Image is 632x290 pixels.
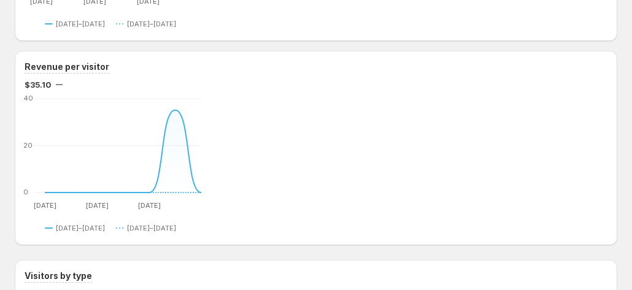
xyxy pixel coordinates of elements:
[127,19,176,29] span: [DATE]–[DATE]
[138,201,161,210] text: [DATE]
[56,223,105,233] span: [DATE]–[DATE]
[23,141,33,150] text: 20
[23,188,28,196] text: 0
[127,223,176,233] span: [DATE]–[DATE]
[45,221,110,235] button: [DATE]–[DATE]
[86,201,109,210] text: [DATE]
[56,19,105,29] span: [DATE]–[DATE]
[45,17,110,31] button: [DATE]–[DATE]
[25,61,109,73] h3: Revenue per visitor
[34,201,56,210] text: [DATE]
[23,94,33,102] text: 40
[116,221,181,235] button: [DATE]–[DATE]
[116,17,181,31] button: [DATE]–[DATE]
[25,78,51,91] span: $35.10
[25,270,92,282] h3: Visitors by type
